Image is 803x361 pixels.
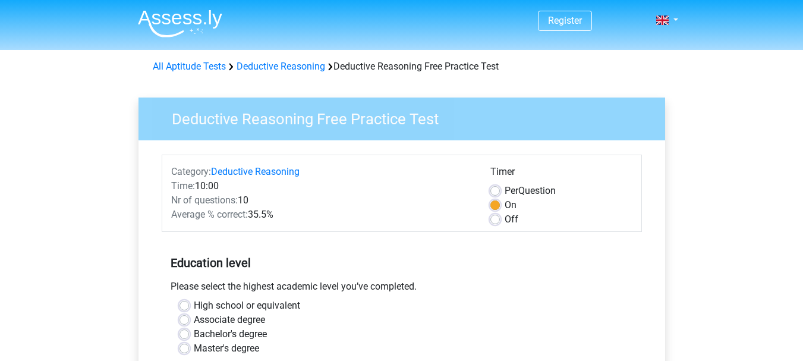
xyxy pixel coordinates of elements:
[505,212,518,227] label: Off
[138,10,222,37] img: Assessly
[162,208,481,222] div: 35.5%
[211,166,300,177] a: Deductive Reasoning
[171,251,633,275] h5: Education level
[171,166,211,177] span: Category:
[153,61,226,72] a: All Aptitude Tests
[548,15,582,26] a: Register
[490,165,632,184] div: Timer
[162,179,481,193] div: 10:00
[194,299,300,313] label: High school or equivalent
[171,180,195,192] span: Time:
[162,193,481,208] div: 10
[171,194,238,206] span: Nr of questions:
[171,209,248,220] span: Average % correct:
[505,198,517,212] label: On
[194,341,259,356] label: Master's degree
[162,280,642,299] div: Please select the highest academic level you’ve completed.
[237,61,325,72] a: Deductive Reasoning
[158,105,656,128] h3: Deductive Reasoning Free Practice Test
[148,59,656,74] div: Deductive Reasoning Free Practice Test
[194,313,265,327] label: Associate degree
[505,185,518,196] span: Per
[194,327,267,341] label: Bachelor's degree
[505,184,556,198] label: Question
